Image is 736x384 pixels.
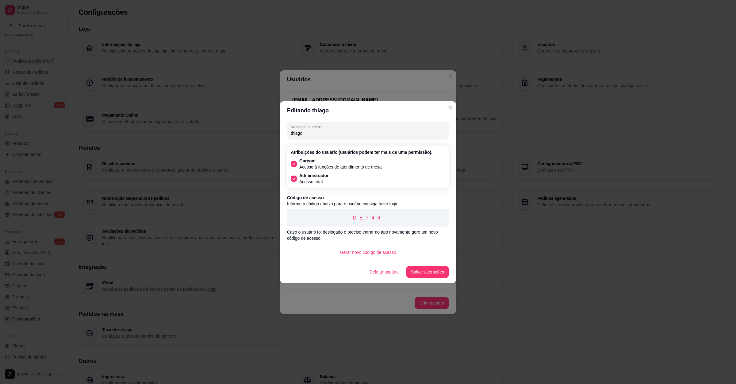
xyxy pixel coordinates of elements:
p: Caso o usuário foi deslogado e precise entrar no app novamente gere um novo código de acesso. [287,229,449,241]
header: Editando thiago [280,101,456,120]
p: Administrador [299,173,329,179]
button: Gerar novo código de acesso [335,246,401,258]
p: Código de acesso [287,195,449,201]
p: Acesso à funções de atendimento de mesa [299,164,382,170]
label: Nome do usurário [291,124,324,130]
input: Nome do usurário [291,130,445,136]
p: Atribuições do usuário (usuários podem ter mais de uma permissão). [291,149,445,155]
button: Salvar alterações [406,266,449,278]
button: Deletar usuário [365,266,404,278]
p: Acesso total [299,179,329,185]
p: Informe o código abaixo para o usuário consiga fazer login: [287,201,449,207]
p: DE746 [292,214,444,222]
p: Garçom [299,158,382,164]
button: Close [445,103,455,112]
